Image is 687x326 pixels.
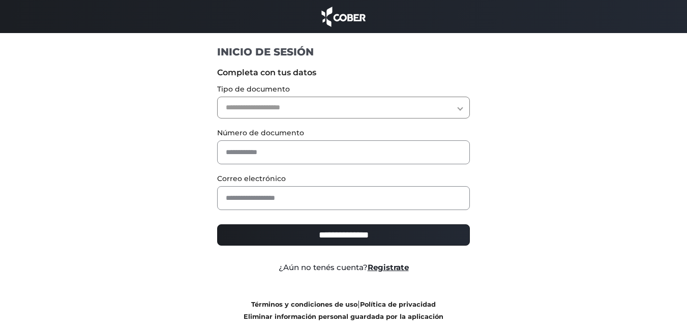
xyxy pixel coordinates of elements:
[217,128,470,138] label: Número de documento
[251,301,357,308] a: Términos y condiciones de uso
[210,262,477,274] div: ¿Aún no tenés cuenta?
[217,173,470,184] label: Correo electrónico
[360,301,436,308] a: Política de privacidad
[244,313,443,320] a: Eliminar información personal guardada por la aplicación
[368,262,409,272] a: Registrate
[217,45,470,58] h1: INICIO DE SESIÓN
[210,298,477,322] div: |
[217,67,470,79] label: Completa con tus datos
[217,84,470,95] label: Tipo de documento
[319,5,369,28] img: cober_marca.png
